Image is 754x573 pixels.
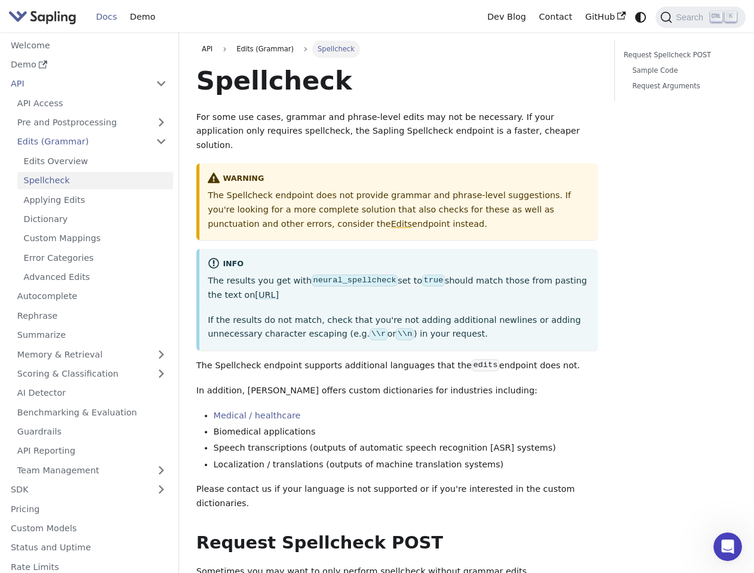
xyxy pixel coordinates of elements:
p: The Spellcheck endpoint supports additional languages that the endpoint does not. [196,359,598,373]
button: Switch between dark and light mode (currently system mode) [632,8,650,26]
a: Pre and Postprocessing [11,114,173,131]
a: Custom Models [4,520,173,537]
span: Edits (Grammar) [231,41,299,57]
code: \\r [370,328,387,340]
span: Spellcheck [312,41,360,57]
a: API [4,75,149,93]
a: [URL] [255,290,279,300]
nav: Breadcrumbs [196,41,598,57]
a: Request Spellcheck POST [624,50,733,61]
a: Edits [391,219,412,229]
p: If the results do not match, check that you're not adding additional newlines or adding unnecessa... [208,313,589,342]
li: Speech transcriptions (outputs of automatic speech recognition [ASR] systems) [214,441,598,455]
a: Welcome [4,36,173,54]
div: info [208,257,589,272]
code: true [422,275,445,286]
iframe: Intercom live chat [713,532,742,561]
a: Guardrails [11,423,173,440]
img: Sapling.ai [8,8,76,26]
a: Pricing [4,500,173,517]
span: API [202,45,213,53]
p: For some use cases, grammar and phrase-level edits may not be necessary. If your application only... [196,110,598,153]
code: edits [472,359,499,371]
code: neural_spellcheck [312,275,398,286]
a: Dev Blog [481,8,532,26]
kbd: K [725,11,737,22]
a: Dictionary [17,211,173,228]
a: Memory & Retrieval [11,346,173,363]
button: Collapse sidebar category 'API' [149,75,173,93]
a: Status and Uptime [4,539,173,556]
p: Please contact us if your language is not supported or if you're interested in the custom diction... [196,482,598,511]
a: Sample Code [632,65,728,76]
button: Expand sidebar category 'SDK' [149,481,173,498]
a: GitHub [578,8,632,26]
a: Benchmarking & Evaluation [11,403,173,421]
h2: Request Spellcheck POST [196,532,598,554]
a: Autocomplete [11,288,173,305]
p: The results you get with set to should match those from pasting the text on [208,274,589,303]
a: API [196,41,218,57]
div: warning [208,172,589,186]
a: Team Management [11,461,173,479]
a: Contact [533,8,579,26]
h1: Spellcheck [196,64,598,97]
a: Demo [4,56,173,73]
button: Search (Ctrl+K) [655,7,745,28]
a: Spellcheck [17,172,173,189]
a: API Reporting [11,442,173,460]
a: Scoring & Classification [11,365,173,383]
code: \\n [396,328,413,340]
li: Localization / translations (outputs of machine translation systems) [214,458,598,472]
a: Edits (Grammar) [11,133,173,150]
a: Docs [90,8,124,26]
p: The Spellcheck endpoint does not provide grammar and phrase-level suggestions. If you're looking ... [208,189,589,231]
a: AI Detector [11,384,173,402]
p: In addition, [PERSON_NAME] offers custom dictionaries for industries including: [196,384,598,398]
a: Request Arguments [632,81,728,92]
a: Rephrase [11,307,173,324]
a: Error Categories [17,249,173,266]
span: Search [672,13,710,22]
a: Summarize [11,326,173,344]
li: Biomedical applications [214,425,598,439]
a: Custom Mappings [17,230,173,247]
a: Demo [124,8,162,26]
a: Edits Overview [17,152,173,170]
a: Applying Edits [17,191,173,208]
a: Advanced Edits [17,269,173,286]
a: Sapling.ai [8,8,81,26]
a: Medical / healthcare [214,411,301,420]
a: API Access [11,94,173,112]
a: SDK [4,481,149,498]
